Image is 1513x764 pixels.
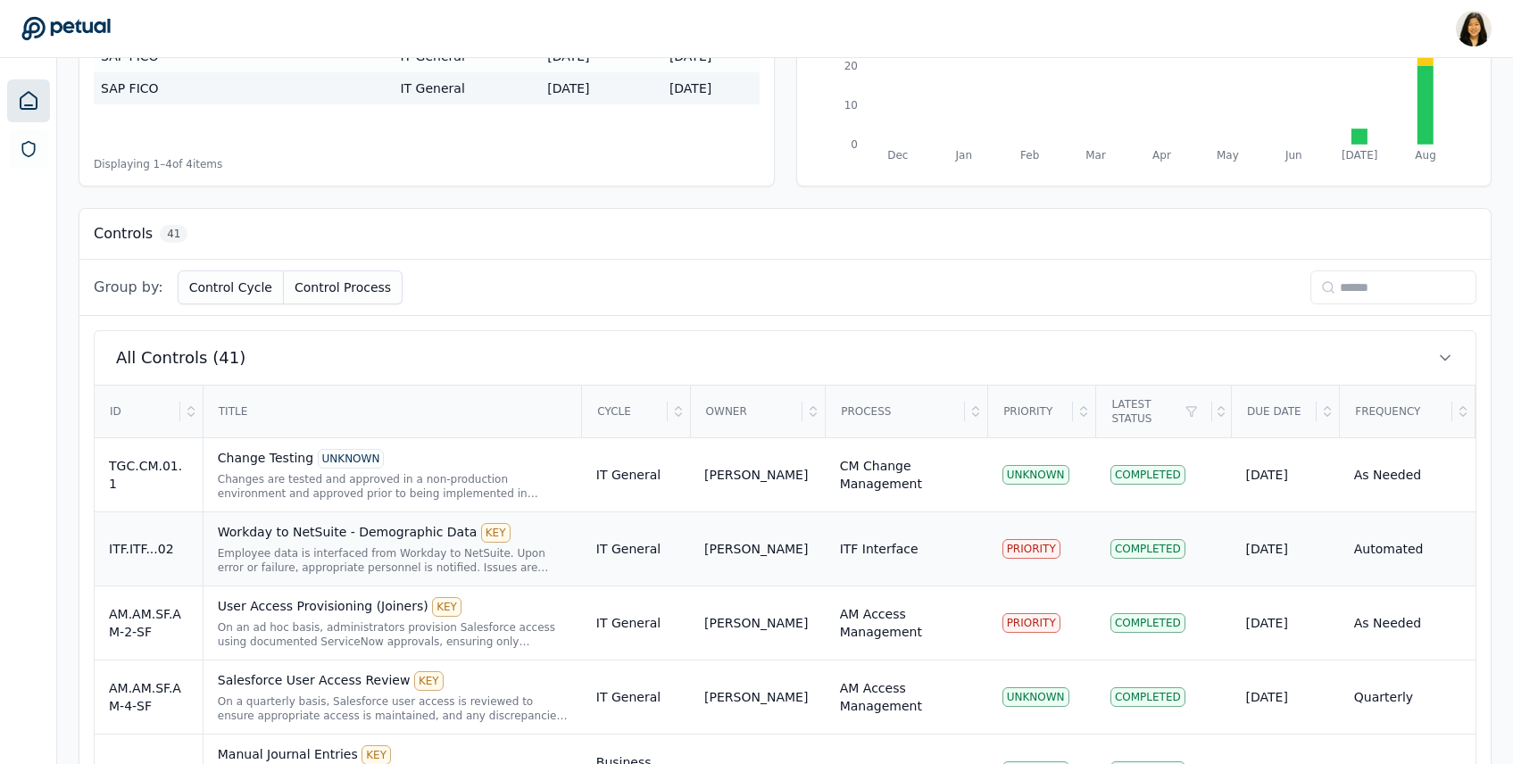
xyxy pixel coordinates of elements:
div: UNKNOWN [1002,465,1069,485]
div: [PERSON_NAME] [704,466,808,484]
tspan: Jan [954,149,971,162]
a: Go to Dashboard [21,16,111,41]
td: IT General [582,438,690,512]
div: Salesforce User Access Review [218,671,568,691]
span: Group by: [94,277,163,298]
tspan: Feb [1020,149,1039,162]
div: Changes are tested and approved in a non-production environment and approved prior to being imple... [218,472,568,501]
div: [DATE] [1246,540,1326,558]
div: AM Access Management [840,605,974,641]
div: AM.AM.SF.AM-4-SF [109,679,188,715]
td: IT General [582,586,690,660]
td: [DATE] [540,72,662,104]
div: Title [204,386,581,436]
a: Dashboard [7,79,50,122]
div: [PERSON_NAME] [704,540,808,558]
span: All Controls (41) [116,345,245,370]
div: TGC.CM.01.1 [109,457,188,493]
div: [DATE] [1246,688,1326,706]
button: All Controls (41) [95,331,1476,385]
button: Control Cycle [178,270,284,304]
div: [PERSON_NAME] [704,614,808,632]
div: User Access Provisioning (Joiners) [218,597,568,617]
div: UNKNOWN [1002,687,1069,707]
h3: Controls [94,223,153,245]
tspan: May [1217,149,1239,162]
div: On an ad hoc basis, administrators provision Salesforce access using documented ServiceNow approv... [218,620,568,649]
div: Completed [1110,465,1185,485]
td: IT General [393,72,540,104]
div: Frequency [1341,386,1452,436]
div: PRIORITY [1002,613,1060,633]
tspan: Aug [1415,149,1435,162]
div: Cycle [583,386,667,436]
div: Completed [1110,687,1185,707]
td: As Needed [1340,586,1476,660]
tspan: Dec [887,149,908,162]
div: Due Date [1233,386,1317,436]
div: ITF.ITF...02 [109,540,188,558]
td: IT General [582,512,690,586]
div: Employee data is interfaced from Workday to NetSuite. Upon error or failure, appropriate personne... [218,546,568,575]
div: [DATE] [1246,614,1326,632]
div: AM.AM.SF.AM-2-SF [109,605,188,641]
td: Automated [1340,512,1476,586]
td: [DATE] [662,72,760,104]
div: Change Testing [218,449,568,469]
div: UNKNOWN [318,449,385,469]
tspan: 10 [844,99,857,112]
tspan: 0 [851,138,858,151]
img: Renee Park [1456,11,1492,46]
div: [DATE] [1246,466,1326,484]
div: CM Change Management [840,457,974,493]
span: Displaying 1– 4 of 4 items [94,157,222,171]
div: KEY [432,597,461,617]
div: KEY [414,671,444,691]
td: As Needed [1340,438,1476,512]
div: Completed [1110,613,1185,633]
tspan: Mar [1085,149,1106,162]
div: PRIORITY [1002,539,1060,559]
button: Control Process [284,270,403,304]
div: Completed [1110,539,1185,559]
div: [PERSON_NAME] [704,688,808,706]
div: Workday to NetSuite - Demographic Data [218,523,568,543]
tspan: 20 [844,60,857,72]
div: Owner [692,386,803,436]
tspan: Apr [1152,149,1171,162]
div: KEY [481,523,511,543]
td: Quarterly [1340,660,1476,735]
a: SOC 1 Reports [9,129,48,169]
div: AM Access Management [840,679,974,715]
td: SAP FICO [94,72,393,104]
div: Latest Status [1097,386,1211,436]
span: 41 [160,225,187,243]
div: ID [96,386,180,436]
div: Priority [989,386,1073,436]
td: IT General [582,660,690,735]
div: ITF Interface [840,540,919,558]
div: Process [827,386,965,436]
tspan: Jun [1284,149,1302,162]
div: On a quarterly basis, Salesforce user access is reviewed to ensure appropriate access is maintain... [218,694,568,723]
tspan: [DATE] [1342,149,1378,162]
